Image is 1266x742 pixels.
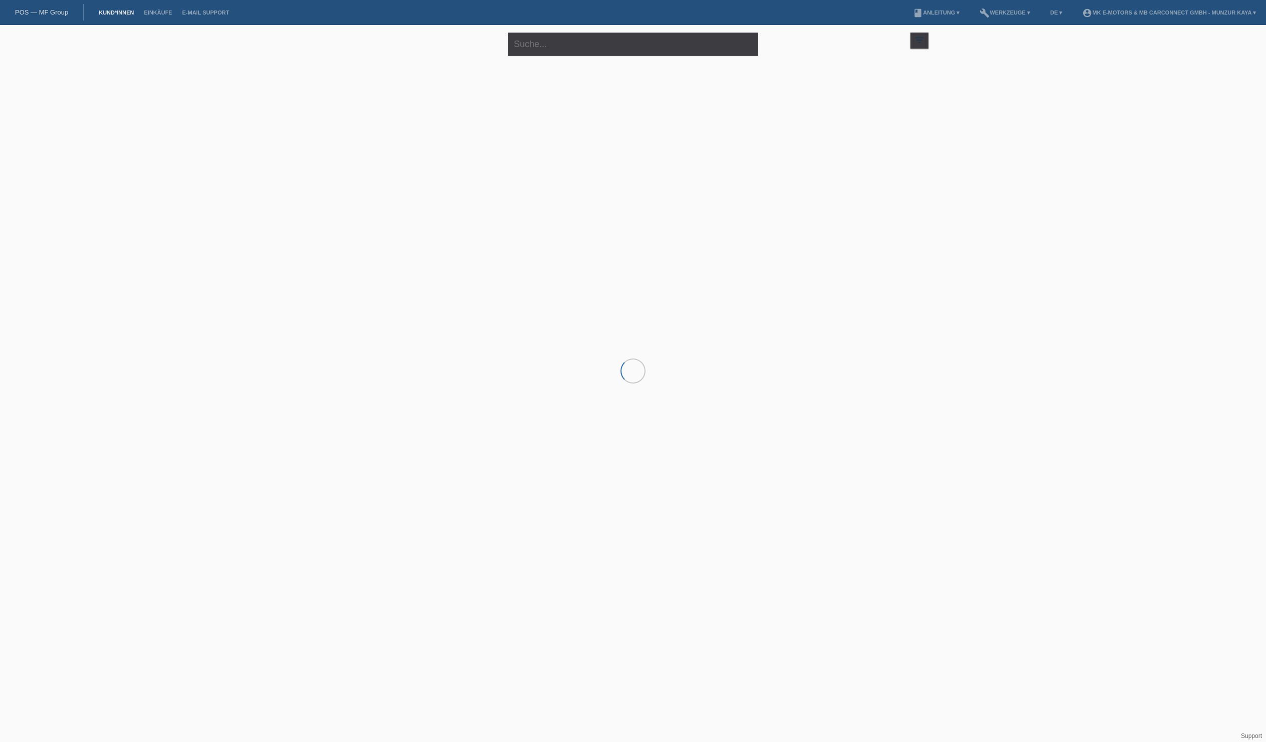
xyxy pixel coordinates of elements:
[1045,10,1067,16] a: DE ▾
[94,10,139,16] a: Kund*innen
[914,35,925,46] i: filter_list
[15,9,68,16] a: POS — MF Group
[508,33,758,56] input: Suche...
[975,10,1035,16] a: buildWerkzeuge ▾
[980,8,990,18] i: build
[913,8,923,18] i: book
[1077,10,1261,16] a: account_circleMK E-MOTORS & MB CarConnect GmbH - Munzur Kaya ▾
[908,10,965,16] a: bookAnleitung ▾
[139,10,177,16] a: Einkäufe
[1241,732,1262,739] a: Support
[1082,8,1092,18] i: account_circle
[177,10,234,16] a: E-Mail Support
